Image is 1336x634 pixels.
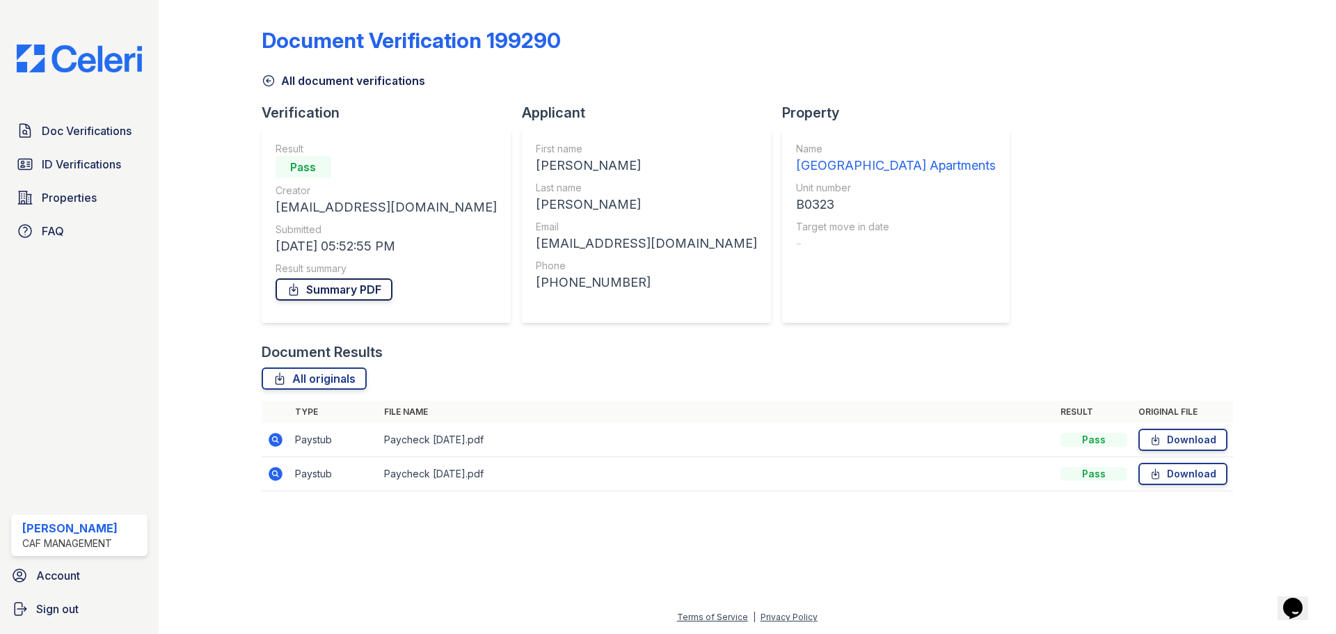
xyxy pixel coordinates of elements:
[796,156,996,175] div: [GEOGRAPHIC_DATA] Apartments
[1055,401,1133,423] th: Result
[536,195,757,214] div: [PERSON_NAME]
[42,122,132,139] span: Doc Verifications
[42,223,64,239] span: FAQ
[276,237,497,256] div: [DATE] 05:52:55 PM
[36,567,80,584] span: Account
[536,220,757,234] div: Email
[276,142,497,156] div: Result
[276,223,497,237] div: Submitted
[6,562,153,589] a: Account
[42,189,97,206] span: Properties
[276,198,497,217] div: [EMAIL_ADDRESS][DOMAIN_NAME]
[1138,429,1227,451] a: Download
[536,234,757,253] div: [EMAIL_ADDRESS][DOMAIN_NAME]
[536,156,757,175] div: [PERSON_NAME]
[262,103,522,122] div: Verification
[1278,578,1322,620] iframe: chat widget
[796,195,996,214] div: B0323
[11,150,148,178] a: ID Verifications
[536,259,757,273] div: Phone
[276,262,497,276] div: Result summary
[36,601,79,617] span: Sign out
[536,273,757,292] div: [PHONE_NUMBER]
[379,457,1055,491] td: Paycheck [DATE].pdf
[796,181,996,195] div: Unit number
[276,278,392,301] a: Summary PDF
[6,45,153,72] img: CE_Logo_Blue-a8612792a0a2168367f1c8372b55b34899dd931a85d93a1a3d3e32e68fde9ad4.png
[42,156,121,173] span: ID Verifications
[1060,433,1127,447] div: Pass
[262,72,425,89] a: All document verifications
[22,520,118,537] div: [PERSON_NAME]
[522,103,782,122] div: Applicant
[796,142,996,175] a: Name [GEOGRAPHIC_DATA] Apartments
[379,401,1055,423] th: File name
[11,184,148,212] a: Properties
[11,117,148,145] a: Doc Verifications
[6,595,153,623] a: Sign out
[677,612,748,622] a: Terms of Service
[289,457,379,491] td: Paystub
[289,423,379,457] td: Paystub
[753,612,756,622] div: |
[761,612,818,622] a: Privacy Policy
[11,217,148,245] a: FAQ
[782,103,1021,122] div: Property
[262,28,561,53] div: Document Verification 199290
[536,181,757,195] div: Last name
[262,367,367,390] a: All originals
[796,220,996,234] div: Target move in date
[276,184,497,198] div: Creator
[22,537,118,550] div: CAF Management
[1138,463,1227,485] a: Download
[262,342,383,362] div: Document Results
[276,156,331,178] div: Pass
[1133,401,1233,423] th: Original file
[796,234,996,253] div: -
[289,401,379,423] th: Type
[536,142,757,156] div: First name
[379,423,1055,457] td: Paycheck [DATE].pdf
[796,142,996,156] div: Name
[1060,467,1127,481] div: Pass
